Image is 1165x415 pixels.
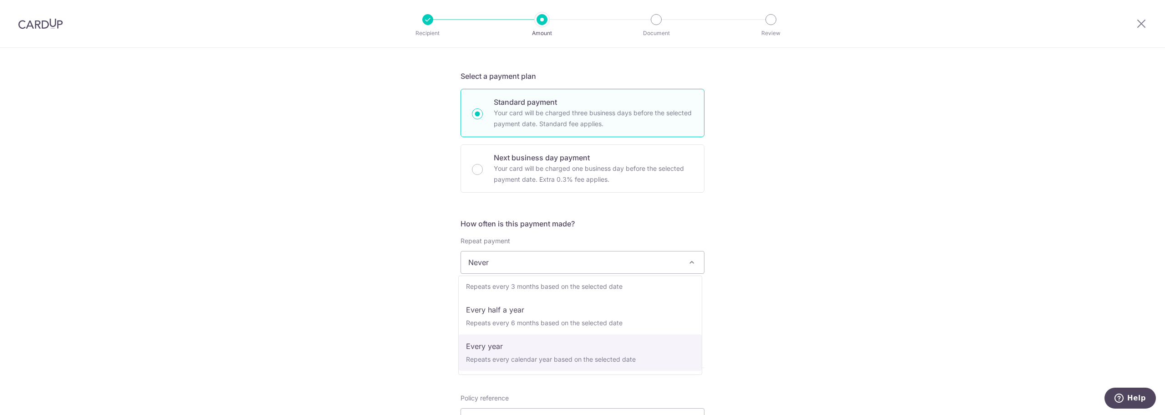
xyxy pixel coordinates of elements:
p: Every year [466,341,694,352]
p: Amount [508,29,576,38]
iframe: Opens a widget where you can find more information [1104,388,1156,410]
small: Repeats every 3 months based on the selected date [466,282,623,290]
p: Standard payment [494,97,693,108]
p: Recipient [394,29,461,38]
p: Your card will be charged one business day before the selected payment date. Extra 0.3% fee applies. [494,163,693,185]
img: CardUp [18,18,63,29]
h5: How often is this payment made? [461,218,704,229]
p: Document [623,29,690,38]
span: Never [461,251,704,274]
p: Every half a year [466,304,694,315]
span: Never [461,251,704,273]
h5: Select a payment plan [461,71,704,82]
p: Next business day payment [494,152,693,163]
p: Review [737,29,805,38]
label: Repeat payment [461,236,510,246]
p: Your card will be charged three business days before the selected payment date. Standard fee appl... [494,108,693,129]
small: Repeats every calendar year based on the selected date [466,355,636,363]
label: Policy reference [461,394,509,403]
small: Repeats every 6 months based on the selected date [466,319,623,327]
